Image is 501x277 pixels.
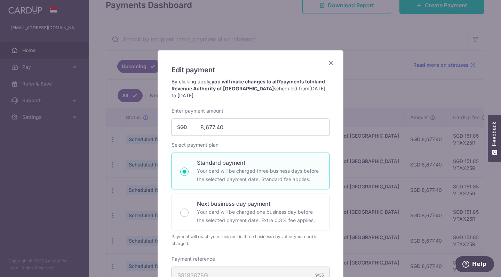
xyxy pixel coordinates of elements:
[327,59,335,67] button: Close
[488,115,501,162] button: Feedback - Show survey
[172,141,218,148] label: Select payment plan
[197,158,321,167] p: Standard payment
[197,208,321,225] p: Your card will be charged one business day before the selected payment date. Extra 0.3% fee applies.
[172,119,329,136] input: 0.00
[491,122,498,146] span: Feedback
[172,78,329,99] p: By clicking apply, scheduled from .
[172,255,215,262] label: Payment reference
[172,107,223,114] label: Enter payment amount
[172,79,325,91] strong: you will make changes to all payments to
[172,64,329,75] h5: Edit payment
[197,167,321,184] p: Your card will be charged three business days before the selected payment date. Standard fee appl...
[177,124,195,131] span: SGD
[456,256,494,274] iframe: Opens a widget where you can find more information
[197,199,321,208] p: Next business day payment
[172,233,329,247] div: Payment will reach your recipient in three business days after your card is charged.
[278,79,280,84] span: 7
